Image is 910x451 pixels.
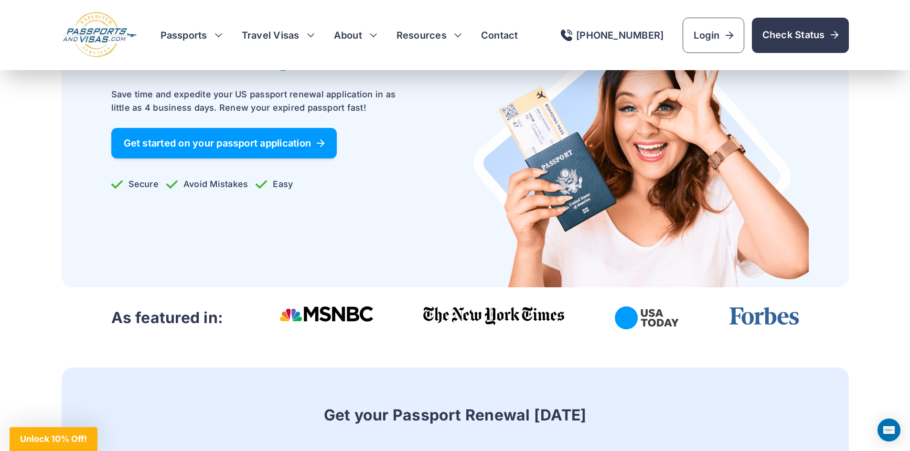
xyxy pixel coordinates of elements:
[762,28,838,42] span: Check Status
[124,138,325,148] span: Get started on your passport application
[615,306,679,329] img: USA Today
[10,427,97,451] div: Unlock 10% Off!
[561,30,664,41] a: [PHONE_NUMBER]
[279,306,374,322] img: Msnbc
[396,29,462,42] h3: Resources
[878,419,900,441] div: Open Intercom Messenger
[111,88,407,115] p: Save time and expedite your US passport renewal application in as little as 4 business days. Rene...
[242,29,315,42] h3: Travel Visas
[111,178,159,191] p: Secure
[481,29,518,42] a: Contact
[20,434,87,444] span: Unlock 10% Off!
[683,18,744,53] a: Login
[256,178,293,191] p: Easy
[166,178,248,191] p: Avoid Mistakes
[694,29,733,42] span: Login
[334,29,362,42] a: About
[728,306,799,325] img: Forbes
[111,406,799,425] h3: Get your Passport Renewal [DATE]
[752,18,849,53] a: Check Status
[111,308,224,327] h3: As featured in:
[111,128,337,158] a: Get started on your passport application
[161,29,223,42] h3: Passports
[423,306,565,325] img: The New York Times
[62,11,138,59] img: Logo
[472,11,809,287] img: Renew your Passport in Just 4 Days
